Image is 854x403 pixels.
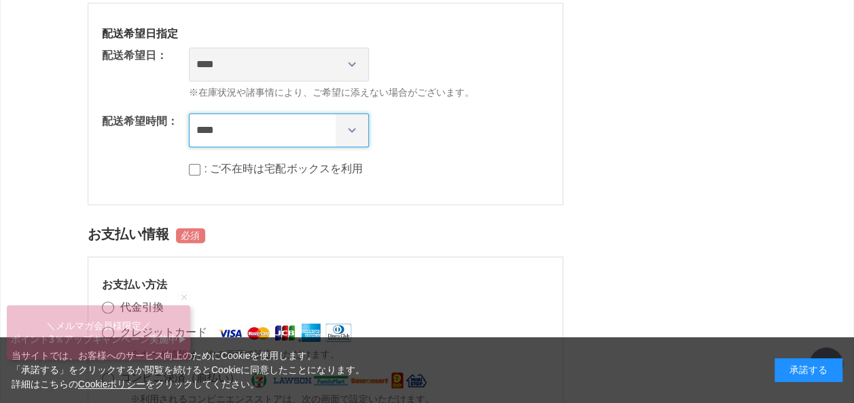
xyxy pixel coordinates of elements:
span: ※在庫状況や諸事情により、ご希望に添えない場合がございます。 [189,85,549,100]
a: Cookieポリシー [78,379,146,389]
h3: お支払い方法 [102,277,549,292]
img: クレジットカード [217,322,351,343]
h3: 配送希望日指定 [102,26,549,41]
div: 当サイトでは、お客様へのサービス向上のためにCookieを使用します。 「承諾する」をクリックするか閲覧を続けるとCookieに同意したことになります。 詳細はこちらの をクリックしてください。 [12,349,365,391]
dt: 配送希望時間： [102,113,178,130]
label: : ご不在時は宅配ボックスを利用 [204,163,363,174]
h2: お支払い情報 [88,218,563,250]
div: 承諾する [775,358,842,382]
dt: 配送希望日： [102,47,167,64]
label: 代金引換 [120,301,164,313]
label: クレジットカード [120,326,207,338]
